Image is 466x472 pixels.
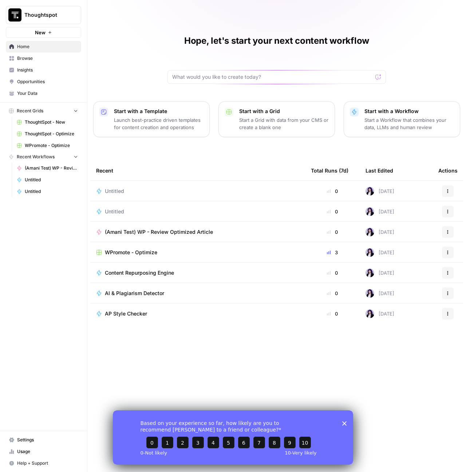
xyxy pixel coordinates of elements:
[105,187,124,195] span: Untitled
[344,101,460,137] button: Start with a WorkflowStart a Workflow that combines your data, LLMs and human review
[13,162,81,174] a: (Amani Test) WP - Review Optimized Article
[17,437,78,443] span: Settings
[105,290,164,297] span: AI & Plagiarism Detector
[6,76,81,88] a: Opportunities
[13,116,81,128] a: ThoughtSpot - New
[105,228,213,236] span: (Amani Test) WP - Review Optimized Article
[239,108,329,115] p: Start with a Grid
[96,290,299,297] a: AI & Plagiarism Detector
[6,151,81,162] button: Recent Workflows
[239,116,329,131] p: Start a Grid with data from your CMS or create a blank one
[6,27,81,38] button: New
[6,6,81,24] button: Workspace: Thoughtspot
[113,410,353,465] iframe: Survey from AirOps
[311,290,354,297] div: 0
[96,269,299,276] a: Content Repurposing Engine
[311,269,354,276] div: 0
[105,310,147,317] span: AP Style Checker
[96,160,299,181] div: Recent
[311,228,354,236] div: 0
[366,248,394,257] div: [DATE]
[311,310,354,317] div: 0
[364,116,454,131] p: Start a Workflow that combines your data, LLMs and human review
[366,289,374,298] img: tzasfqpy46zz9dbmxk44r2ls5vap
[6,64,81,76] a: Insights
[311,208,354,215] div: 0
[311,160,348,181] div: Total Runs (7d)
[17,43,78,50] span: Home
[96,208,299,215] a: Untitled
[17,448,78,455] span: Usage
[105,208,124,215] span: Untitled
[311,249,354,256] div: 3
[6,53,81,64] a: Browse
[13,128,81,140] a: ThoughtSpot - Optimize
[13,174,81,186] a: Untitled
[25,188,78,195] span: Untitled
[24,11,68,19] span: Thoughtspot
[6,446,81,457] a: Usage
[184,35,369,47] h1: Hope, let's start your next content workflow
[366,187,394,196] div: [DATE]
[6,41,81,53] a: Home
[8,8,21,22] img: Thoughtspot Logo
[438,160,458,181] div: Actions
[218,101,335,137] button: Start with a GridStart a Grid with data from your CMS or create a blank one
[96,228,299,236] a: (Amani Test) WP - Review Optimized Article
[366,207,374,216] img: tzasfqpy46zz9dbmxk44r2ls5vap
[93,101,210,137] button: Start with a TemplateLaunch best-practice driven templates for content creation and operations
[366,248,374,257] img: tzasfqpy46zz9dbmxk44r2ls5vap
[96,187,299,195] a: Untitled
[311,187,354,195] div: 0
[366,309,394,318] div: [DATE]
[17,460,78,467] span: Help + Support
[364,108,454,115] p: Start with a Workflow
[172,73,372,81] input: What would you like to create today?
[25,165,78,171] span: (Amani Test) WP - Review Optimized Article
[6,88,81,99] a: Your Data
[13,186,81,197] a: Untitled
[25,142,78,149] span: WPromote - Optimize
[114,116,204,131] p: Launch best-practice driven templates for content creation and operations
[96,310,299,317] a: AP Style Checker
[25,131,78,137] span: ThoughtSpot - Optimize
[366,228,374,236] img: tzasfqpy46zz9dbmxk44r2ls5vap
[366,289,394,298] div: [DATE]
[17,55,78,62] span: Browse
[25,177,78,183] span: Untitled
[105,269,174,276] span: Content Repurposing Engine
[35,29,46,36] span: New
[366,228,394,236] div: [DATE]
[366,187,374,196] img: tzasfqpy46zz9dbmxk44r2ls5vap
[114,108,204,115] p: Start with a Template
[25,119,78,125] span: ThoughtSpot - New
[13,140,81,151] a: WPromote - Optimize
[17,154,55,160] span: Recent Workflows
[366,268,394,277] div: [DATE]
[6,457,81,469] button: Help + Support
[17,108,43,114] span: Recent Grids
[105,249,157,256] span: WPromote - Optimize
[17,90,78,97] span: Your Data
[366,207,394,216] div: [DATE]
[6,434,81,446] a: Settings
[366,268,374,277] img: tzasfqpy46zz9dbmxk44r2ls5vap
[96,249,299,256] a: WPromote - Optimize
[17,78,78,85] span: Opportunities
[366,309,374,318] img: tzasfqpy46zz9dbmxk44r2ls5vap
